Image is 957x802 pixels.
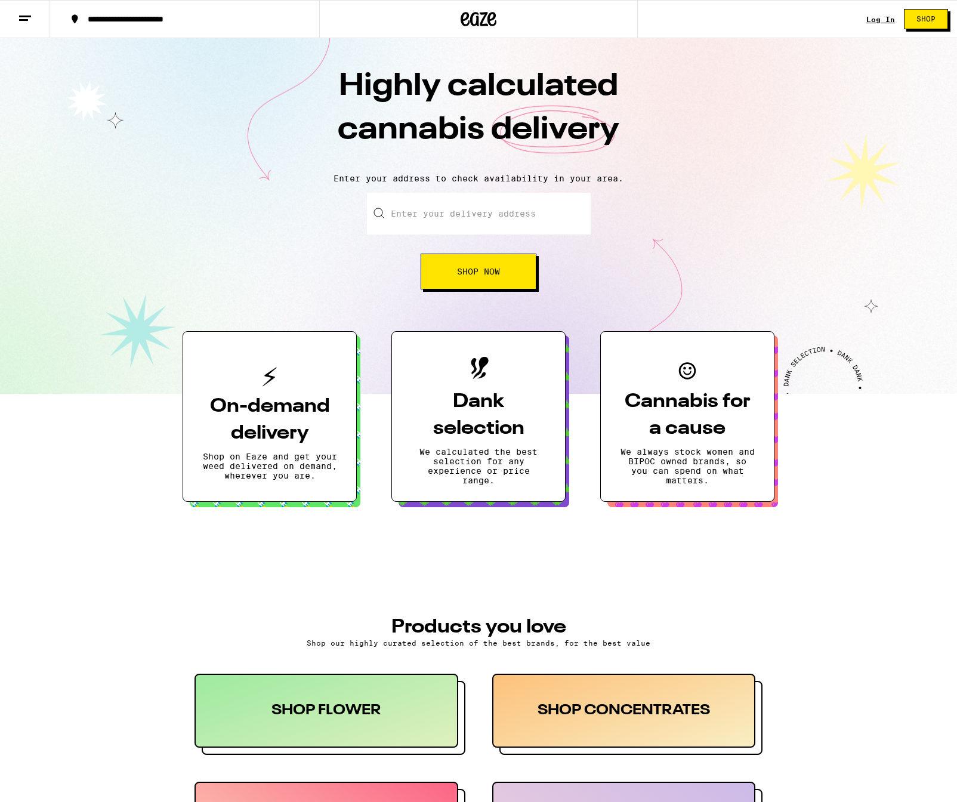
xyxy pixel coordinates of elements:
a: Shop [895,9,957,29]
p: Enter your address to check availability in your area. [12,174,945,183]
span: Shop Now [457,267,500,276]
button: Dank selectionWe calculated the best selection for any experience or price range. [391,331,566,502]
button: Shop Now [421,254,536,289]
button: On-demand deliveryShop on Eaze and get your weed delivered on demand, wherever you are. [183,331,357,502]
h3: Cannabis for a cause [620,388,755,442]
button: SHOP CONCENTRATES [492,674,763,755]
span: Shop [916,16,936,23]
h3: Dank selection [411,388,546,442]
h3: PRODUCTS YOU LOVE [195,618,762,637]
div: SHOP FLOWER [195,674,458,748]
p: We calculated the best selection for any experience or price range. [411,447,546,485]
p: We always stock women and BIPOC owned brands, so you can spend on what matters. [620,447,755,485]
p: Shop our highly curated selection of the best brands, for the best value [195,639,762,647]
h1: Highly calculated cannabis delivery [270,65,687,164]
button: Shop [904,9,948,29]
div: SHOP CONCENTRATES [492,674,756,748]
button: Cannabis for a causeWe always stock women and BIPOC owned brands, so you can spend on what matters. [600,331,774,502]
a: Log In [866,16,895,23]
button: SHOP FLOWER [195,674,465,755]
p: Shop on Eaze and get your weed delivered on demand, wherever you are. [202,452,337,480]
h3: On-demand delivery [202,393,337,447]
input: Enter your delivery address [367,193,591,235]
